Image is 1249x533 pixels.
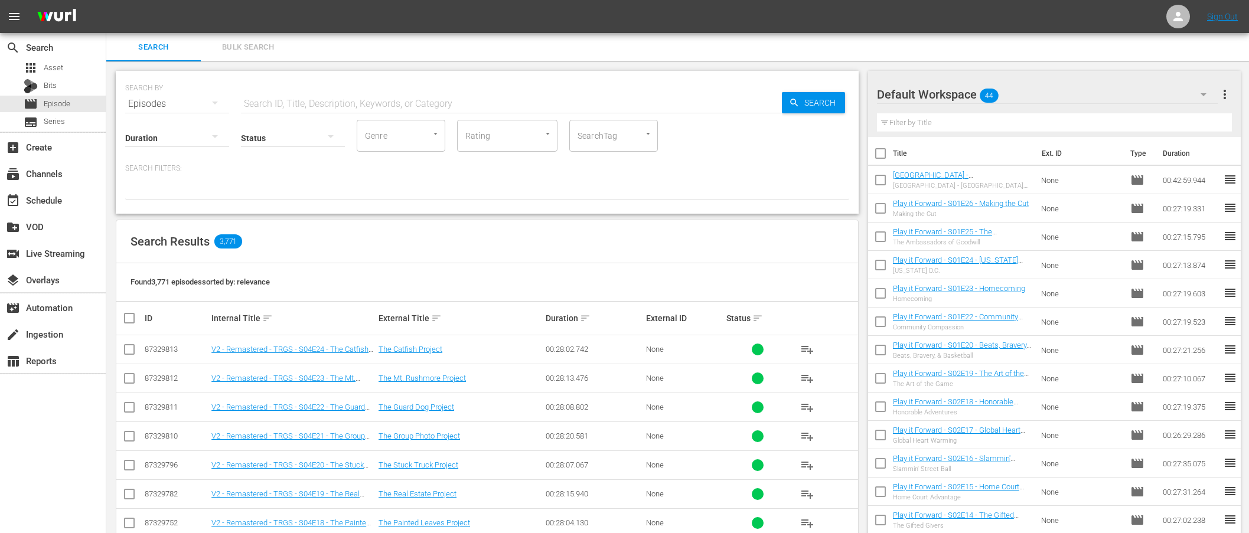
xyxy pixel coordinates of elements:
span: playlist_add [800,429,814,443]
a: The Real Estate Project [379,489,456,498]
span: playlist_add [800,458,814,472]
div: Global Heart Warming [893,437,1032,444]
a: Play it Forward - S02E17 - Global Heart Warming [893,426,1025,443]
button: Open [542,128,553,139]
button: more_vert [1218,80,1232,109]
div: [US_STATE] D.C. [893,267,1032,274]
th: Ext. ID [1035,137,1123,170]
div: 87329813 [145,345,208,354]
a: Play it Forward - S02E18 - Honorable Adventures [893,397,1018,415]
div: Home Court Advantage [893,493,1032,501]
td: 00:27:35.075 [1158,449,1223,478]
td: 00:27:10.067 [1158,364,1223,393]
div: 00:28:15.940 [546,489,643,498]
td: 00:27:13.874 [1158,251,1223,279]
td: None [1036,194,1126,223]
div: None [646,431,723,440]
span: playlist_add [800,371,814,385]
span: add_box [6,140,20,155]
td: None [1036,478,1126,506]
div: External Title [379,311,542,325]
a: V2 - Remastered - TRGS - S04E20 - The Stuck Truck Project [211,460,368,478]
td: None [1036,166,1126,194]
div: None [646,460,723,469]
span: Episode [1130,485,1144,499]
div: 00:28:08.802 [546,403,643,411]
span: Episode [1130,201,1144,215]
span: Series [44,116,65,127]
span: reorder [1223,172,1237,187]
span: create [6,328,20,342]
a: The Mt. Rushmore Project [379,374,466,382]
div: 00:28:02.742 [546,345,643,354]
span: playlist_add [800,400,814,414]
a: V2 - Remastered - TRGS - S04E19 - The Real Estate Project [211,489,364,507]
td: None [1036,421,1126,449]
a: The Painted Leaves Project [379,518,470,527]
a: Play it Forward - S01E26 - Making the Cut [893,199,1029,208]
div: Honorable Adventures [893,408,1032,416]
div: None [646,489,723,498]
div: The Ambassadors of Goodwill [893,238,1032,246]
span: reorder [1223,314,1237,328]
td: 00:26:29.286 [1158,421,1223,449]
span: table_chart [6,354,20,368]
a: Play it Forward - S01E23 - Homecoming [893,284,1025,293]
div: 87329782 [145,489,208,498]
td: 00:27:19.603 [1158,279,1223,308]
div: 00:28:04.130 [546,518,643,527]
div: Making the Cut [893,210,1029,218]
span: reorder [1223,427,1237,442]
span: sort [262,313,273,323]
td: 00:42:59.944 [1158,166,1223,194]
span: Episode [1130,315,1144,329]
div: 87329796 [145,460,208,469]
span: Episode [1130,400,1144,414]
div: 87329810 [145,431,208,440]
a: Play it Forward - S01E22 - Community Compassion [893,312,1023,330]
div: None [646,374,723,382]
a: Play it Forward - S02E19 - The Art of the Game [893,369,1029,387]
td: 00:27:19.523 [1158,308,1223,336]
span: reorder [1223,399,1237,413]
div: None [646,518,723,527]
td: None [1036,251,1126,279]
a: V2 - Remastered - TRGS - S04E24 - The Catfish Project [211,345,373,362]
button: Open [430,128,441,139]
span: movie [1130,456,1144,470]
div: Community Compassion [893,323,1032,331]
span: Search [6,41,20,55]
div: The Art of the Game [893,380,1032,388]
div: Episodes [125,87,229,120]
th: Duration [1156,137,1227,170]
p: Search Filters: [125,164,849,174]
div: None [646,403,723,411]
span: movie [1130,428,1144,442]
a: V2 - Remastered - TRGS - S04E22 - The Guard Dog Project [211,403,370,420]
span: Episode [1130,513,1144,527]
th: Title [893,137,1035,170]
span: movie_filter [6,301,20,315]
img: ans4CAIJ8jUAAAAAAAAAAAAAAAAAAAAAAAAgQb4GAAAAAAAAAAAAAAAAAAAAAAAAJMjXAAAAAAAAAAAAAAAAAAAAAAAAgAT5G... [28,3,85,31]
span: reorder [1223,512,1237,527]
div: 87329812 [145,374,208,382]
div: Default Workspace [877,78,1218,111]
span: Search Results [131,234,210,248]
span: Bulk Search [208,41,288,54]
div: Beats, Bravery, & Basketball [893,352,1032,359]
td: None [1036,308,1126,336]
span: Schedule [6,194,20,208]
span: reorder [1223,456,1237,470]
td: None [1036,449,1126,478]
button: playlist_add [793,480,821,508]
button: playlist_add [793,335,821,364]
td: 00:27:31.264 [1158,478,1223,506]
a: V2 - Remastered - TRGS - S04E21 - The Group Photo Project [211,431,370,449]
div: 00:28:20.581 [546,431,643,440]
span: reorder [1223,371,1237,385]
div: Status [726,311,790,325]
td: None [1036,393,1126,421]
a: Play it Forward - S02E14 - The Gifted Givers [893,511,1019,528]
span: Episode [44,98,70,110]
span: Search [113,41,194,54]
